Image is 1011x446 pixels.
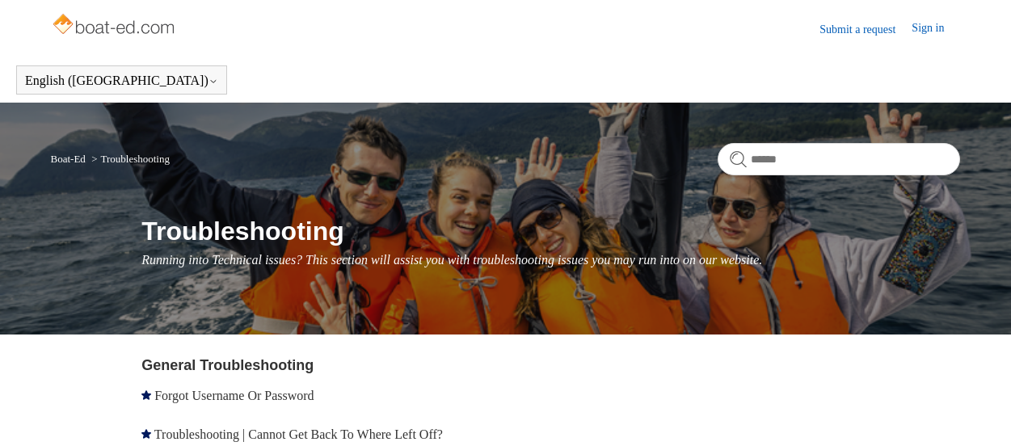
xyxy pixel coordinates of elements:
[912,19,960,39] a: Sign in
[819,21,912,38] a: Submit a request
[51,153,86,165] a: Boat-Ed
[141,390,151,400] svg: Promoted article
[25,74,218,88] button: English ([GEOGRAPHIC_DATA])
[154,427,443,441] a: Troubleshooting | Cannot Get Back To Where Left Off?
[51,10,179,42] img: Boat-Ed Help Center home page
[141,212,960,250] h1: Troubleshooting
[154,389,314,402] a: Forgot Username Or Password
[88,153,170,165] li: Troubleshooting
[141,429,151,439] svg: Promoted article
[141,250,960,270] p: Running into Technical issues? This section will assist you with troubleshooting issues you may r...
[718,143,960,175] input: Search
[51,153,89,165] li: Boat-Ed
[141,357,314,373] a: General Troubleshooting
